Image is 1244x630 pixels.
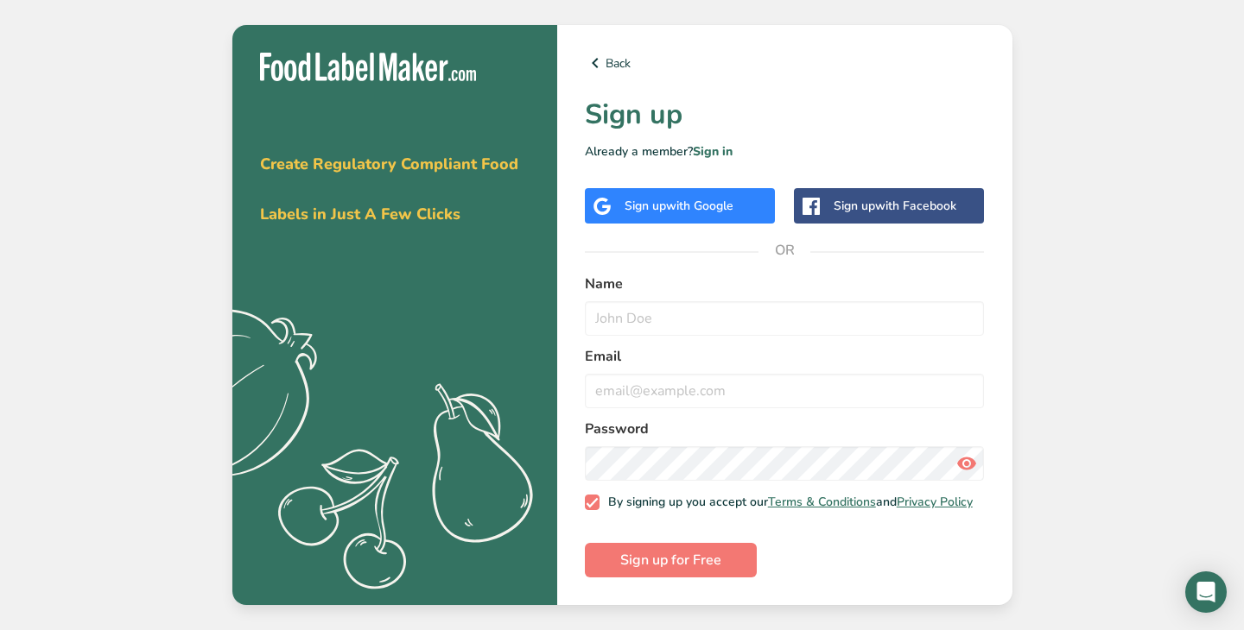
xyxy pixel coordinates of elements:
span: Sign up for Free [620,550,721,570]
span: with Google [666,198,733,214]
button: Sign up for Free [585,543,757,577]
label: Email [585,346,985,367]
a: Terms & Conditions [768,494,876,510]
a: Sign in [693,143,733,160]
p: Already a member? [585,142,985,161]
div: Sign up [625,197,733,215]
a: Back [585,53,985,73]
span: OR [758,224,810,276]
span: Create Regulatory Compliant Food Labels in Just A Few Clicks [260,154,518,224]
span: By signing up you accept our and [600,495,973,510]
span: with Facebook [875,198,956,214]
img: Food Label Maker [260,53,476,81]
a: Privacy Policy [897,494,973,510]
h1: Sign up [585,94,985,135]
div: Sign up [834,197,956,215]
label: Password [585,419,985,439]
input: email@example.com [585,374,985,408]
label: Name [585,274,985,294]
div: Open Intercom Messenger [1185,571,1227,613]
input: John Doe [585,301,985,336]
